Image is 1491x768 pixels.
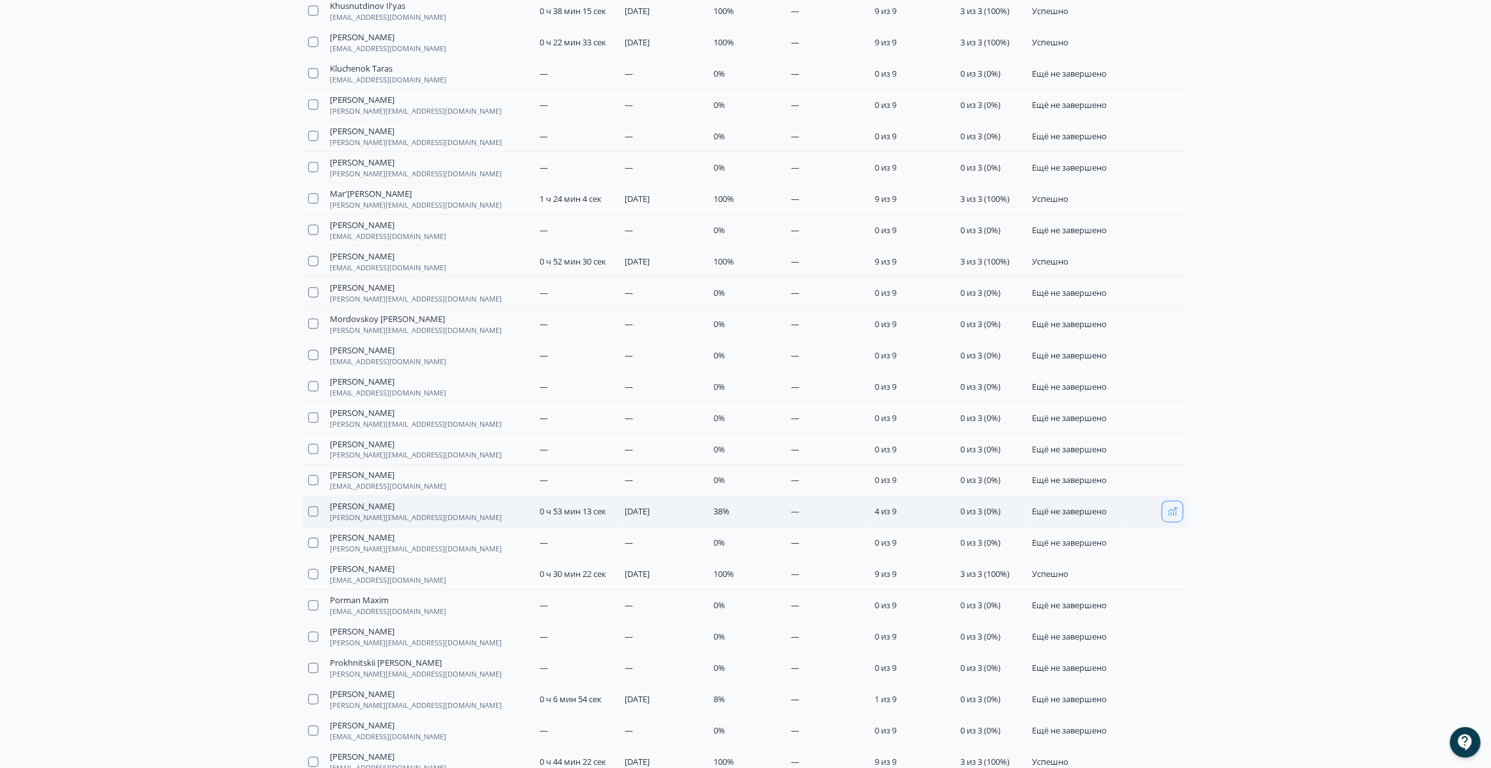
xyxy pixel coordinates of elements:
[330,233,446,240] span: [EMAIL_ADDRESS][DOMAIN_NAME]
[792,36,800,48] span: —
[792,99,800,111] span: —
[540,130,548,142] span: —
[1032,756,1068,768] span: Успешно
[714,99,725,111] span: 0%
[875,506,896,518] span: 4 из 9
[714,756,734,768] span: 100%
[792,256,800,267] span: —
[330,595,389,606] span: Porman Maxim
[330,376,446,397] button: [PERSON_NAME][EMAIL_ADDRESS][DOMAIN_NAME]
[330,282,502,303] button: [PERSON_NAME][PERSON_NAME][EMAIL_ADDRESS][DOMAIN_NAME]
[330,721,394,731] span: [PERSON_NAME]
[792,663,800,674] span: —
[540,287,548,298] span: —
[875,569,896,580] span: 9 из 9
[330,107,502,115] span: [PERSON_NAME][EMAIL_ADDRESS][DOMAIN_NAME]
[330,188,502,209] button: Mar'[PERSON_NAME][PERSON_NAME][EMAIL_ADDRESS][DOMAIN_NAME]
[330,1,405,11] span: Khusnutdinov Il'yas
[1032,256,1068,267] span: Успешно
[330,282,394,293] span: [PERSON_NAME]
[540,193,602,204] span: 1 ч 24 мин 4 сек
[330,157,394,167] span: [PERSON_NAME]
[960,99,1001,111] span: 0 из 3 (0%)
[792,68,800,79] span: —
[714,694,725,705] span: 8%
[330,345,446,365] button: [PERSON_NAME][EMAIL_ADDRESS][DOMAIN_NAME]
[714,569,734,580] span: 100%
[1032,99,1107,111] span: Ещё не завершено
[330,470,446,491] button: [PERSON_NAME][EMAIL_ADDRESS][DOMAIN_NAME]
[330,345,394,355] span: [PERSON_NAME]
[1032,694,1107,705] span: Ещё не завершено
[1032,5,1068,17] span: Успешно
[625,5,650,17] span: [DATE]
[960,224,1001,236] span: 0 из 3 (0%)
[540,569,606,580] span: 0 ч 30 мин 22 сек
[330,640,502,647] span: [PERSON_NAME][EMAIL_ADDRESS][DOMAIN_NAME]
[714,130,725,142] span: 0%
[875,287,896,298] span: 0 из 9
[1032,631,1107,643] span: Ещё не завершено
[330,502,502,522] button: [PERSON_NAME][PERSON_NAME][EMAIL_ADDRESS][DOMAIN_NAME]
[1032,68,1107,79] span: Ещё не завершено
[625,537,633,549] span: —
[540,663,548,674] span: —
[1032,600,1107,611] span: Ещё не завершено
[1032,193,1068,204] span: Успешно
[792,318,800,330] span: —
[330,627,502,647] button: [PERSON_NAME][PERSON_NAME][EMAIL_ADDRESS][DOMAIN_NAME]
[625,443,633,455] span: —
[625,631,633,643] span: —
[625,256,650,267] span: [DATE]
[960,663,1001,674] span: 0 из 3 (0%)
[792,600,800,611] span: —
[1032,318,1107,330] span: Ещё не завершено
[960,256,1010,267] span: 3 из 3 (100%)
[330,502,394,512] span: [PERSON_NAME]
[330,439,394,449] span: [PERSON_NAME]
[330,13,446,21] span: [EMAIL_ADDRESS][DOMAIN_NAME]
[1032,36,1068,48] span: Успешно
[875,756,896,768] span: 9 из 9
[330,76,446,84] span: [EMAIL_ADDRESS][DOMAIN_NAME]
[792,443,800,455] span: —
[330,627,394,637] span: [PERSON_NAME]
[330,733,446,741] span: [EMAIL_ADDRESS][DOMAIN_NAME]
[960,318,1001,330] span: 0 из 3 (0%)
[714,287,725,298] span: 0%
[875,475,896,486] span: 0 из 9
[330,483,446,491] span: [EMAIL_ADDRESS][DOMAIN_NAME]
[960,537,1001,549] span: 0 из 3 (0%)
[714,506,730,518] span: 38%
[625,224,633,236] span: —
[330,577,446,585] span: [EMAIL_ADDRESS][DOMAIN_NAME]
[960,694,1001,705] span: 0 из 3 (0%)
[330,752,394,762] span: [PERSON_NAME]
[330,314,445,324] span: Mordovskoy [PERSON_NAME]
[960,5,1010,17] span: 3 из 3 (100%)
[792,506,800,518] span: —
[875,193,896,204] span: 9 из 9
[960,569,1010,580] span: 3 из 3 (100%)
[875,412,896,424] span: 0 из 9
[1032,224,1107,236] span: Ещё не завершено
[625,318,633,330] span: —
[540,36,606,48] span: 0 ч 22 мин 33 сек
[792,694,800,705] span: —
[792,537,800,549] span: —
[330,408,502,428] button: [PERSON_NAME][PERSON_NAME][EMAIL_ADDRESS][DOMAIN_NAME]
[540,443,548,455] span: —
[330,126,502,146] button: [PERSON_NAME][PERSON_NAME][EMAIL_ADDRESS][DOMAIN_NAME]
[714,318,725,330] span: 0%
[625,412,633,424] span: —
[792,381,800,392] span: —
[330,376,394,387] span: [PERSON_NAME]
[875,725,896,737] span: 0 из 9
[540,694,602,705] span: 0 ч 6 мин 54 сек
[330,533,502,553] button: [PERSON_NAME][PERSON_NAME][EMAIL_ADDRESS][DOMAIN_NAME]
[330,564,394,574] span: [PERSON_NAME]
[960,600,1001,611] span: 0 из 3 (0%)
[540,756,606,768] span: 0 ч 44 мин 22 сек
[875,381,896,392] span: 0 из 9
[714,349,725,361] span: 0%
